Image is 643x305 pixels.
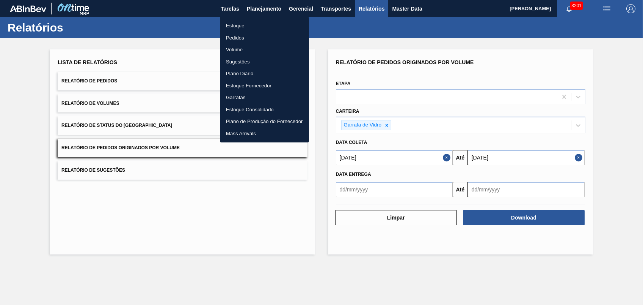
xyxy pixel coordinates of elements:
a: Estoque Consolidado [220,104,309,116]
a: Pedidos [220,32,309,44]
a: Plano de Produção do Fornecedor [220,115,309,128]
a: Mass Arrivals [220,128,309,140]
a: Volume [220,44,309,56]
a: Sugestões [220,56,309,68]
a: Garrafas [220,92,309,104]
a: Estoque Fornecedor [220,80,309,92]
a: Estoque [220,20,309,32]
a: Plano Diário [220,68,309,80]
